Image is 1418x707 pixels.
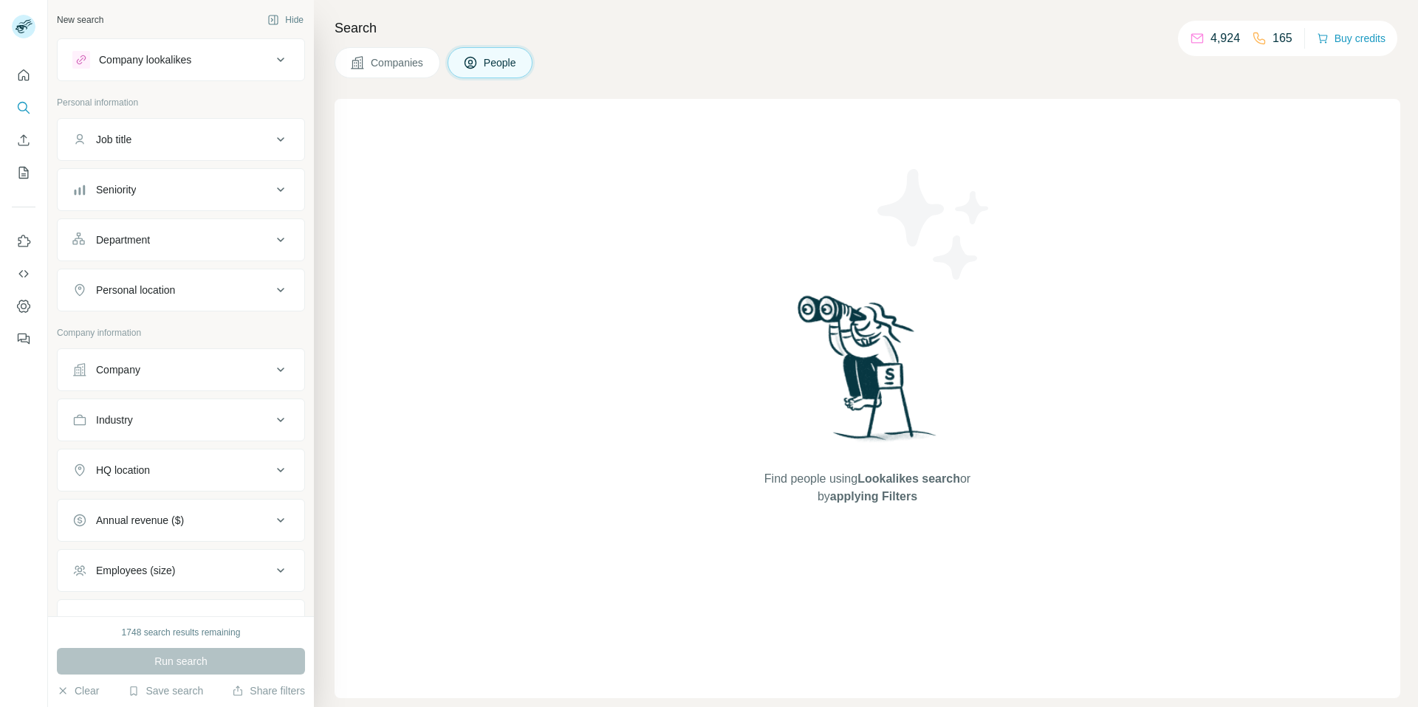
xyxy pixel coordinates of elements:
button: Annual revenue ($) [58,503,304,538]
button: Dashboard [12,293,35,320]
div: New search [57,13,103,27]
button: Buy credits [1317,28,1386,49]
div: Department [96,232,150,247]
div: Industry [96,413,133,427]
div: 1748 search results remaining [122,626,241,639]
button: Job title [58,122,304,157]
div: Company [96,362,140,377]
button: My lists [12,159,35,186]
p: Personal information [57,96,305,109]
button: Industry [58,402,304,438]
div: Annual revenue ($) [96,513,184,528]
div: Seniority [96,182,136,197]
span: People [484,55,518,70]
img: Surfe Illustration - Stars [868,158,1001,291]
button: Search [12,94,35,121]
span: Companies [371,55,425,70]
button: Feedback [12,325,35,352]
button: Share filters [232,683,305,698]
button: Employees (size) [58,553,304,588]
button: Use Surfe on LinkedIn [12,228,35,255]
button: Technologies [58,603,304,638]
div: Company lookalikes [99,52,191,67]
button: Use Surfe API [12,261,35,287]
button: Company [58,352,304,387]
img: Surfe Illustration - Woman searching with binoculars [791,292,945,456]
button: Hide [257,9,314,31]
button: Department [58,222,304,258]
button: Personal location [58,272,304,308]
button: Enrich CSV [12,127,35,154]
span: Lookalikes search [857,472,960,485]
p: 165 [1273,30,1292,47]
div: Personal location [96,283,175,297]
span: applying Filters [830,490,917,503]
div: Employees (size) [96,563,175,578]
button: Save search [128,683,203,698]
button: HQ location [58,452,304,488]
div: Technologies [96,613,157,628]
h4: Search [335,18,1400,38]
button: Company lookalikes [58,42,304,77]
div: HQ location [96,463,150,477]
button: Quick start [12,62,35,89]
button: Clear [57,683,99,698]
span: Find people using or by [749,470,985,506]
p: Company information [57,326,305,339]
button: Seniority [58,172,304,207]
p: 4,924 [1210,30,1240,47]
div: Job title [96,132,131,147]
